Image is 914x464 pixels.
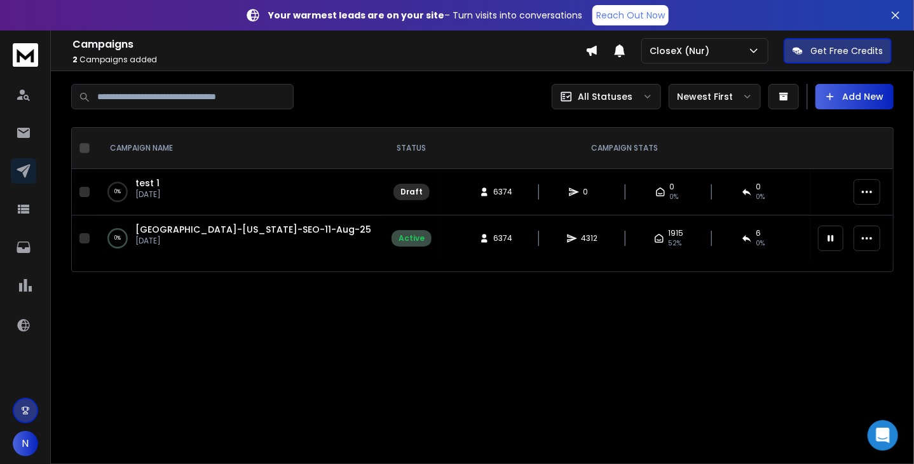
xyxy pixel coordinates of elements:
div: Active [399,233,425,243]
div: Keywords by Traffic [140,75,214,83]
img: website_grey.svg [20,33,31,43]
a: Reach Out Now [592,5,669,25]
span: 1915 [668,228,683,238]
img: tab_domain_overview_orange.svg [34,74,44,84]
div: Domain: [URL] [33,33,90,43]
div: Open Intercom Messenger [868,420,898,451]
td: 0%[GEOGRAPHIC_DATA]-[US_STATE]-SEO-11-Aug-25[DATE] [95,215,384,262]
button: N [13,431,38,456]
p: Get Free Credits [810,44,883,57]
span: 0 % [756,238,765,249]
span: 0% [756,192,765,202]
div: v 4.0.25 [36,20,62,31]
img: logo_orange.svg [20,20,31,31]
span: 6374 [493,187,512,197]
img: logo [13,43,38,67]
button: Get Free Credits [784,38,892,64]
span: 4312 [581,233,597,243]
td: 0%test 1[DATE] [95,169,384,215]
span: 6374 [493,233,512,243]
p: All Statuses [578,90,632,103]
th: CAMPAIGN NAME [95,128,384,169]
p: Reach Out Now [596,9,665,22]
img: tab_keywords_by_traffic_grey.svg [126,74,137,84]
span: 0% [669,192,678,202]
p: 0 % [114,232,121,245]
span: 0 [756,182,761,192]
th: CAMPAIGN STATS [439,128,810,169]
span: 2 [72,54,78,65]
span: 0 [583,187,596,197]
button: Add New [815,84,894,109]
p: CloseX (Nur) [650,44,714,57]
a: [GEOGRAPHIC_DATA]-[US_STATE]-SEO-11-Aug-25 [135,223,371,236]
p: 0 % [114,186,121,198]
p: Campaigns added [72,55,585,65]
a: test 1 [135,177,160,189]
h1: Campaigns [72,37,585,52]
th: STATUS [384,128,439,169]
button: Newest First [669,84,761,109]
span: 52 % [668,238,681,249]
p: [DATE] [135,189,161,200]
div: Draft [400,187,423,197]
p: – Turn visits into conversations [268,9,582,22]
span: 6 [756,228,761,238]
strong: Your warmest leads are on your site [268,9,444,22]
div: Domain Overview [48,75,114,83]
p: [DATE] [135,236,371,246]
span: 0 [669,182,674,192]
